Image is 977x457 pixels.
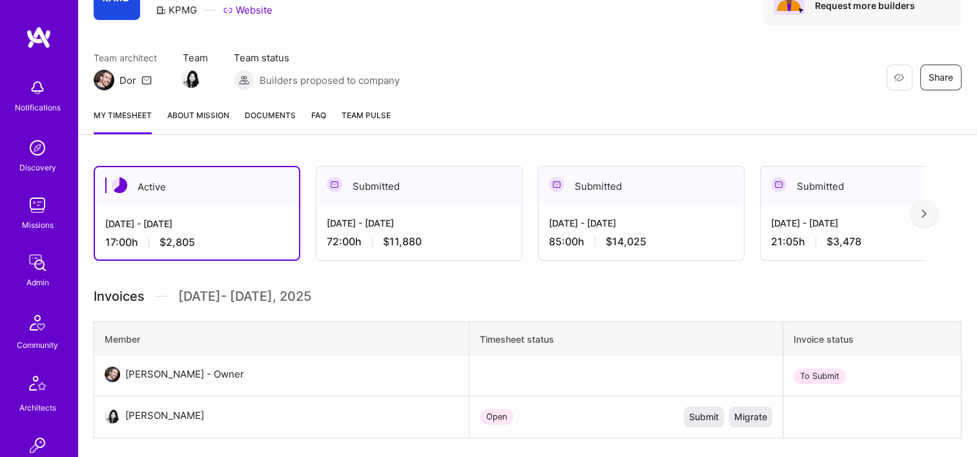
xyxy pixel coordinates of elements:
[156,3,197,17] div: KPMG
[26,26,52,49] img: logo
[827,235,861,249] span: $3,478
[771,216,956,230] div: [DATE] - [DATE]
[549,235,734,249] div: 85:00 h
[19,401,56,414] div: Architects
[771,235,956,249] div: 21:05 h
[771,177,787,192] img: Submitted
[183,51,208,65] span: Team
[155,287,168,306] img: Divider
[105,367,120,382] img: User Avatar
[234,70,254,90] img: Builders proposed to company
[342,110,391,120] span: Team Pulse
[539,167,744,206] div: Submitted
[94,287,145,306] span: Invoices
[181,68,201,88] img: Team Member Avatar
[178,287,311,306] span: [DATE] - [DATE] , 2025
[141,75,152,85] i: icon Mail
[920,65,962,90] button: Share
[894,72,904,83] i: icon EyeClosed
[125,367,244,382] div: [PERSON_NAME] - Owner
[25,135,50,161] img: discovery
[22,218,54,232] div: Missions
[316,167,522,206] div: Submitted
[549,177,564,192] img: Submitted
[761,167,966,206] div: Submitted
[25,250,50,276] img: admin teamwork
[729,407,772,427] button: Migrate
[25,192,50,218] img: teamwork
[234,51,400,65] span: Team status
[94,108,152,134] a: My timesheet
[921,209,927,218] img: right
[25,75,50,101] img: bell
[119,74,136,87] div: Dor
[327,235,511,249] div: 72:00 h
[684,407,724,427] button: Submit
[327,177,342,192] img: Submitted
[606,235,646,249] span: $14,025
[26,276,49,289] div: Admin
[156,5,166,15] i: icon CompanyGray
[245,108,296,134] a: Documents
[245,108,296,122] span: Documents
[260,74,400,87] span: Builders proposed to company
[167,108,229,134] a: About Mission
[469,322,783,357] th: Timesheet status
[734,411,767,423] span: Migrate
[112,178,127,193] img: Active
[22,307,53,338] img: Community
[94,51,157,65] span: Team architect
[15,101,61,114] div: Notifications
[223,3,273,17] a: Website
[22,370,53,401] img: Architects
[105,236,289,249] div: 17:00 h
[125,408,204,423] div: [PERSON_NAME]
[94,70,114,90] img: Team Architect
[17,338,58,352] div: Community
[549,216,734,230] div: [DATE] - [DATE]
[342,108,391,134] a: Team Pulse
[95,167,299,207] div: Active
[480,409,513,425] div: Open
[159,236,195,249] span: $2,805
[311,108,326,134] a: FAQ
[183,67,200,89] a: Team Member Avatar
[105,408,120,423] img: User Avatar
[105,217,289,230] div: [DATE] - [DATE]
[19,161,56,174] div: Discovery
[929,71,953,84] span: Share
[783,322,961,357] th: Invoice status
[94,322,469,357] th: Member
[383,235,422,249] span: $11,880
[689,411,719,423] span: Submit
[327,216,511,230] div: [DATE] - [DATE]
[794,369,846,384] div: To Submit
